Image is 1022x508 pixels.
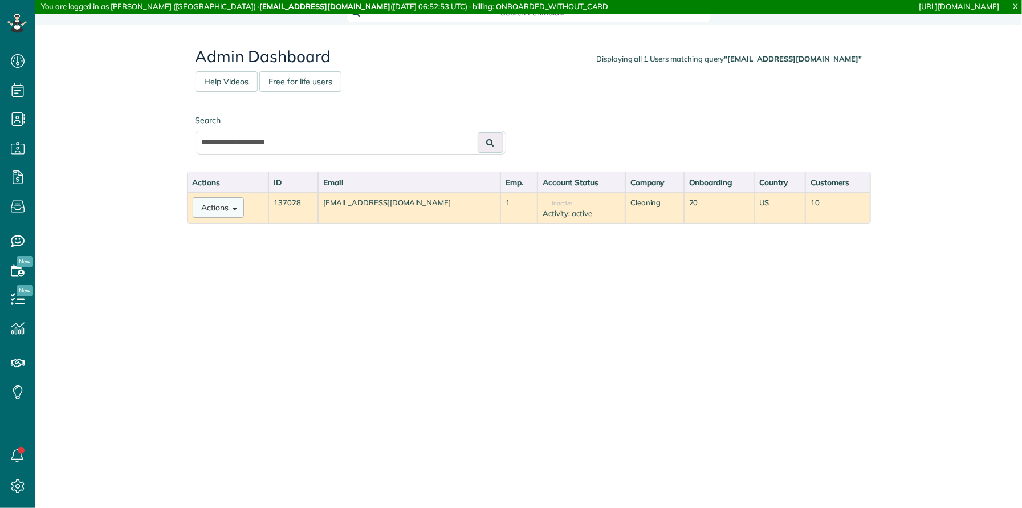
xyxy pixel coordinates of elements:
td: Cleaning [625,192,684,223]
td: US [755,192,806,223]
div: Displaying all 1 Users matching query [596,54,862,64]
strong: "[EMAIL_ADDRESS][DOMAIN_NAME]" [724,54,862,63]
label: Search [196,115,506,126]
a: Free for life users [259,71,341,92]
h2: Admin Dashboard [196,48,862,66]
span: Inactive [543,201,572,206]
button: Actions [193,197,244,218]
div: Emp. [506,177,532,188]
div: ID [274,177,313,188]
div: Account Status [543,177,620,188]
td: 1 [500,192,538,223]
td: [EMAIL_ADDRESS][DOMAIN_NAME] [318,192,500,223]
td: 10 [805,192,870,223]
span: New [17,285,33,296]
div: Activity: active [543,208,620,219]
a: [URL][DOMAIN_NAME] [919,2,999,11]
div: Actions [193,177,264,188]
div: Country [760,177,801,188]
div: Onboarding [689,177,750,188]
span: New [17,256,33,267]
a: Help Videos [196,71,258,92]
td: 137028 [268,192,318,223]
strong: [EMAIL_ADDRESS][DOMAIN_NAME] [259,2,390,11]
td: 20 [684,192,755,223]
div: Email [323,177,495,188]
div: Company [630,177,679,188]
div: Customers [811,177,865,188]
